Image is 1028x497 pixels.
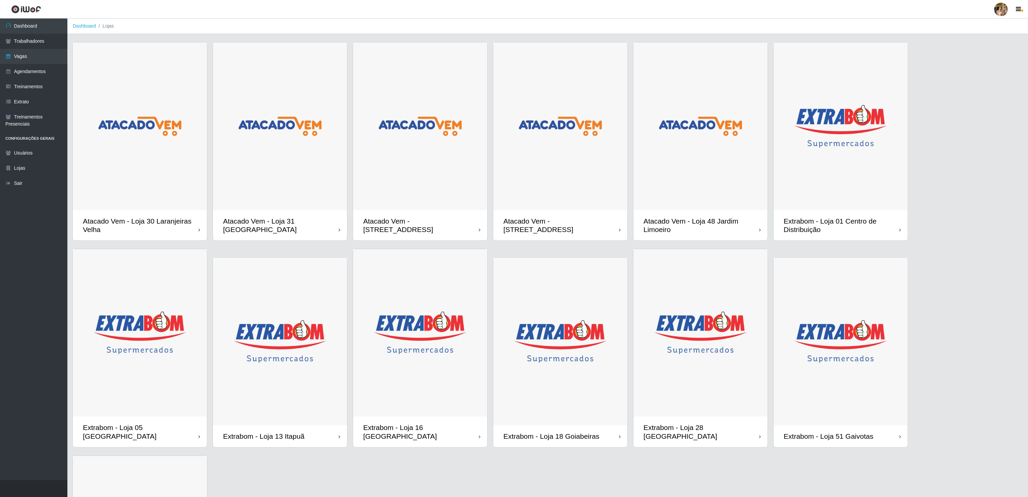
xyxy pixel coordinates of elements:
[493,258,627,425] img: cardImg
[363,217,479,234] div: Atacado Vem - [STREET_ADDRESS]
[67,19,1028,34] nav: breadcrumb
[774,258,908,425] img: cardImg
[73,249,207,447] a: Extrabom - Loja 05 [GEOGRAPHIC_DATA]
[73,42,207,240] a: Atacado Vem - Loja 30 Laranjeiras Velha
[213,42,347,210] img: cardImg
[503,217,619,234] div: Atacado Vem - [STREET_ADDRESS]
[774,42,908,240] a: Extrabom - Loja 01 Centro de Distribuição
[213,258,347,447] a: Extrabom - Loja 13 Itapuã
[353,42,487,210] img: cardImg
[633,42,768,210] img: cardImg
[774,258,908,447] a: Extrabom - Loja 51 Gaivotas
[353,42,487,240] a: Atacado Vem - [STREET_ADDRESS]
[213,258,347,425] img: cardImg
[784,432,873,440] div: Extrabom - Loja 51 Gaivotas
[493,42,627,240] a: Atacado Vem - [STREET_ADDRESS]
[633,249,768,417] img: cardImg
[83,423,198,440] div: Extrabom - Loja 05 [GEOGRAPHIC_DATA]
[644,423,759,440] div: Extrabom - Loja 28 [GEOGRAPHIC_DATA]
[223,217,339,234] div: Atacado Vem - Loja 31 [GEOGRAPHIC_DATA]
[633,42,768,240] a: Atacado Vem - Loja 48 Jardim Limoeiro
[784,217,899,234] div: Extrabom - Loja 01 Centro de Distribuição
[213,42,347,240] a: Atacado Vem - Loja 31 [GEOGRAPHIC_DATA]
[644,217,759,234] div: Atacado Vem - Loja 48 Jardim Limoeiro
[73,249,207,417] img: cardImg
[73,42,207,210] img: cardImg
[363,423,479,440] div: Extrabom - Loja 16 [GEOGRAPHIC_DATA]
[353,249,487,447] a: Extrabom - Loja 16 [GEOGRAPHIC_DATA]
[493,258,627,447] a: Extrabom - Loja 18 Goiabeiras
[96,23,114,30] li: Lojas
[83,217,198,234] div: Atacado Vem - Loja 30 Laranjeiras Velha
[774,42,908,210] img: cardImg
[223,432,305,440] div: Extrabom - Loja 13 Itapuã
[493,42,627,210] img: cardImg
[73,23,96,29] a: Dashboard
[503,432,599,440] div: Extrabom - Loja 18 Goiabeiras
[353,249,487,417] img: cardImg
[633,249,768,447] a: Extrabom - Loja 28 [GEOGRAPHIC_DATA]
[11,5,41,13] img: CoreUI Logo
